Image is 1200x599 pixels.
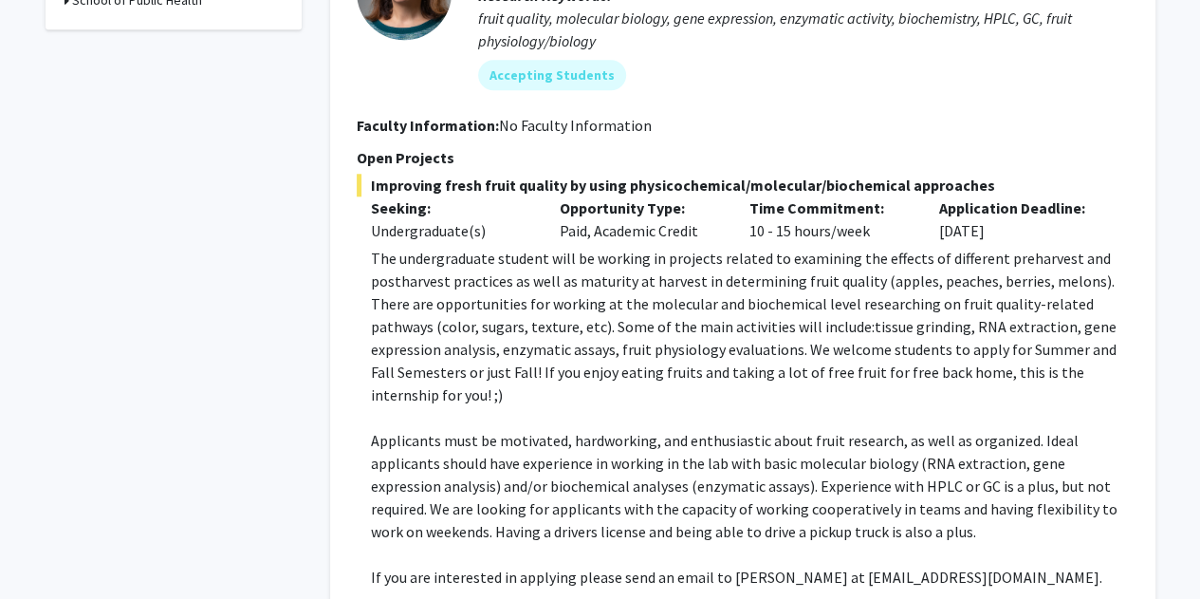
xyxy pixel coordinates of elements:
div: fruit quality, molecular biology, gene expression, enzymatic activity, biochemistry, HPLC, GC, fr... [478,7,1129,52]
p: Seeking: [371,197,532,219]
div: Undergraduate(s) [371,219,532,242]
span: Improving fresh fruit quality by using physicochemical/molecular/biochemical approaches [357,174,1129,197]
p: Time Commitment: [749,197,911,219]
span: No Faculty Information [499,116,652,135]
div: [DATE] [925,197,1115,242]
p: Application Deadline: [939,197,1100,219]
span: The undergraduate student will be working in projects related to examining the effects of differe... [371,249,1117,404]
mat-chip: Accepting Students [478,60,626,90]
p: Opportunity Type: [560,197,721,219]
div: Paid, Academic Credit [545,197,735,242]
div: 10 - 15 hours/week [735,197,925,242]
p: Open Projects [357,146,1129,169]
span: If you are interested in applying please send an email to [PERSON_NAME] at [EMAIL_ADDRESS][DOMAIN... [371,568,1102,587]
iframe: Chat [14,514,81,585]
span: Applicants must be motivated, hardworking, and enthusiastic about fruit research, as well as orga... [371,431,1117,541]
b: Faculty Information: [357,116,499,135]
